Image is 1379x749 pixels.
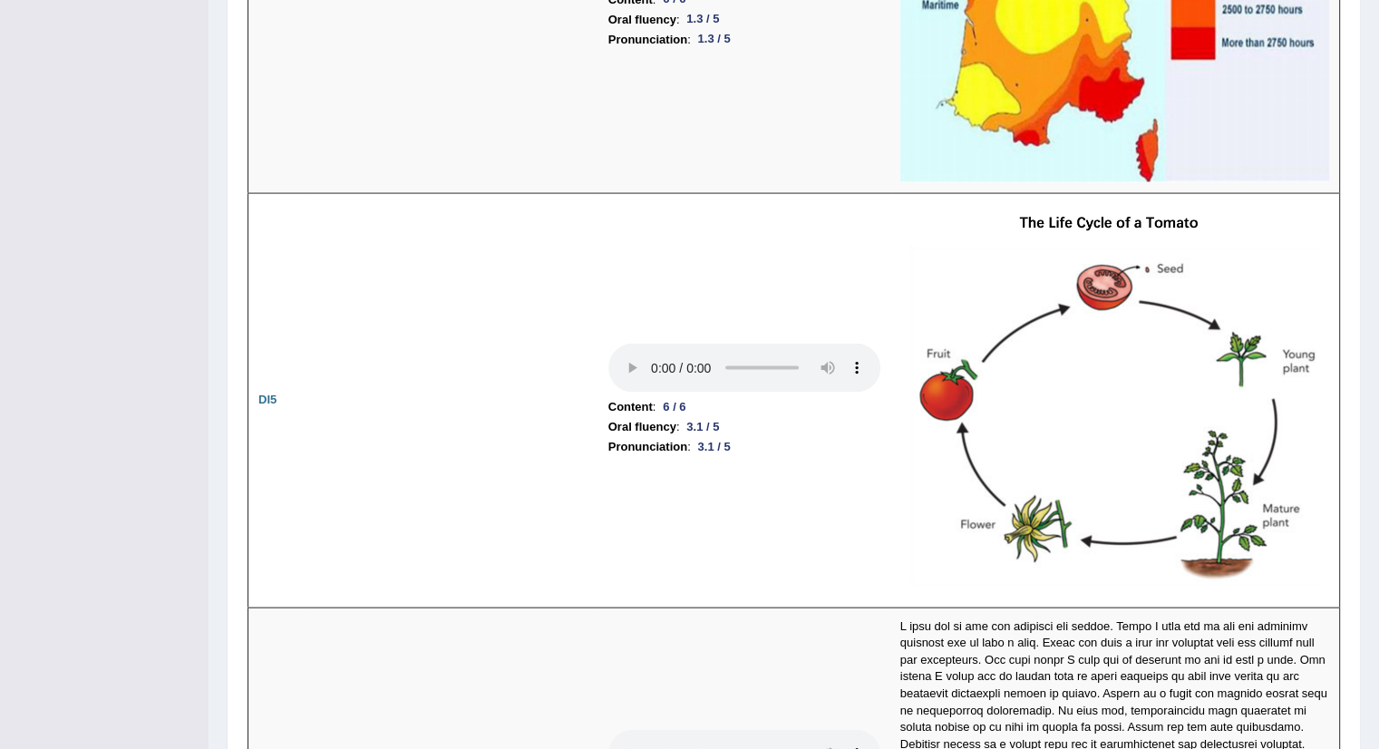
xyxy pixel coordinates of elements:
b: Oral fluency [608,417,676,437]
b: Content [608,397,653,417]
li: : [608,30,880,50]
div: 3.1 / 5 [679,418,726,437]
div: 1.3 / 5 [679,10,726,29]
b: Oral fluency [608,10,676,30]
b: Pronunciation [608,437,687,457]
b: DI5 [258,393,277,406]
li: : [608,437,880,457]
div: 6 / 6 [656,398,693,417]
b: Pronunciation [608,30,687,50]
div: 1.3 / 5 [691,30,738,49]
div: 3.1 / 5 [691,438,738,457]
li: : [608,397,880,417]
li: : [608,10,880,30]
li: : [608,417,880,437]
